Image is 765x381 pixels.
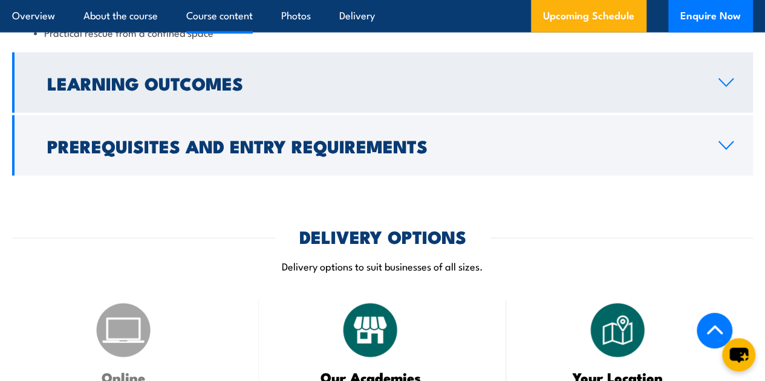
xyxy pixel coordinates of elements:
[12,53,753,113] a: Learning Outcomes
[722,338,755,371] button: chat-button
[47,138,699,153] h2: Prerequisites and Entry Requirements
[47,75,699,91] h2: Learning Outcomes
[299,228,466,244] h2: DELIVERY OPTIONS
[12,115,753,176] a: Prerequisites and Entry Requirements
[12,259,753,273] p: Delivery options to suit businesses of all sizes.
